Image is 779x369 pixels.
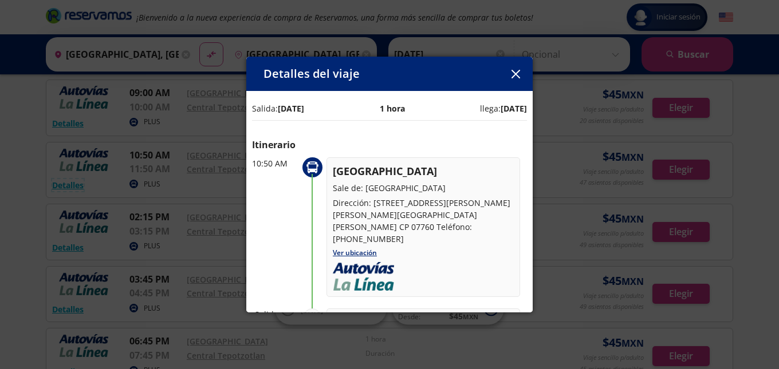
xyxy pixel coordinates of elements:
p: Sale de: [GEOGRAPHIC_DATA] [333,182,514,194]
img: Logo_Autovias_LaLinea_VERT.png [333,262,394,291]
p: [GEOGRAPHIC_DATA] [333,164,514,179]
p: 1 hora [380,102,405,114]
p: Salida: [255,308,298,320]
b: [DATE] [278,103,304,114]
p: Dirección: [STREET_ADDRESS][PERSON_NAME] [PERSON_NAME][GEOGRAPHIC_DATA][PERSON_NAME] CP 07760 Tel... [333,197,514,245]
p: Detalles del viaje [263,65,360,82]
p: Itinerario [252,138,527,152]
p: Salida: [252,102,304,114]
a: Ver ubicación [333,248,377,257]
p: llega: [480,102,527,114]
p: 10:50 AM [252,157,298,169]
b: [DATE] [501,103,527,114]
